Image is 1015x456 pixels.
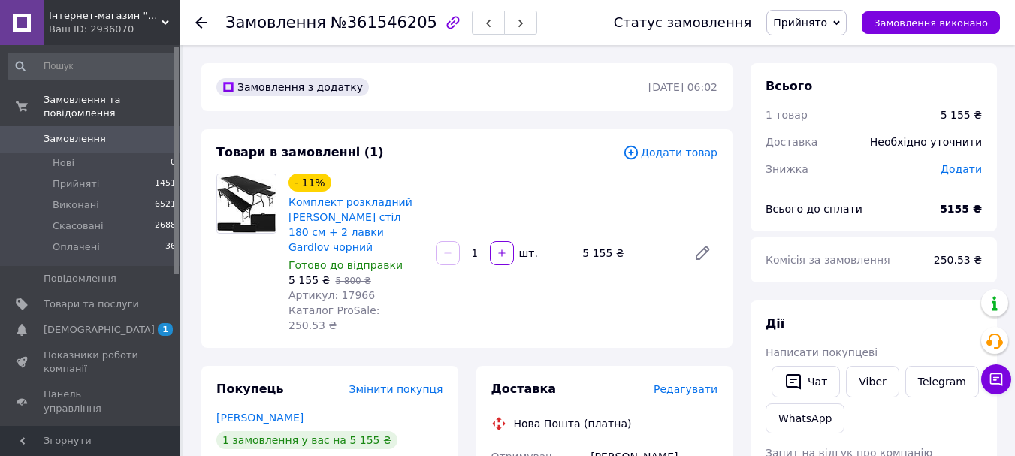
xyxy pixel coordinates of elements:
div: Замовлення з додатку [216,78,369,96]
a: Viber [846,366,899,397]
span: Дії [766,316,784,331]
span: Всього до сплати [766,203,862,215]
span: Написати покупцеві [766,346,878,358]
span: Артикул: 17966 [288,289,375,301]
span: 0 [171,156,176,170]
div: 5 155 ₴ [576,243,681,264]
span: Товари та послуги [44,297,139,311]
span: [DEMOGRAPHIC_DATA] [44,323,155,337]
span: Каталог ProSale: 250.53 ₴ [288,304,379,331]
a: WhatsApp [766,403,844,433]
span: Оплачені [53,240,100,254]
span: Замовлення [225,14,326,32]
span: 1451 [155,177,176,191]
b: 5155 ₴ [940,203,982,215]
span: 1 товар [766,109,808,121]
span: 5 155 ₴ [288,274,330,286]
span: Нові [53,156,74,170]
div: Ваш ID: 2936070 [49,23,180,36]
span: Додати [941,163,982,175]
span: Повідомлення [44,272,116,285]
button: Замовлення виконано [862,11,1000,34]
button: Чат з покупцем [981,364,1011,394]
time: [DATE] 06:02 [648,81,717,93]
span: 5 800 ₴ [335,276,370,286]
div: - 11% [288,174,331,192]
input: Пошук [8,53,177,80]
div: Повернутися назад [195,15,207,30]
span: Скасовані [53,219,104,233]
span: №361546205 [331,14,437,32]
div: Нова Пошта (платна) [510,416,636,431]
button: Чат [772,366,840,397]
span: 250.53 ₴ [934,254,982,266]
span: Готово до відправки [288,259,403,271]
span: Товари в замовленні (1) [216,145,384,159]
span: Покупець [216,382,284,396]
span: 6521 [155,198,176,212]
span: Панель управління [44,388,139,415]
div: 1 замовлення у вас на 5 155 ₴ [216,431,397,449]
span: Прийняті [53,177,99,191]
div: 5 155 ₴ [941,107,982,122]
a: Telegram [905,366,979,397]
img: Комплект розкладний садовий стіл 180 см + 2 лавки Gardlov чорний [217,174,276,233]
span: Показники роботи компанії [44,349,139,376]
span: Доставка [766,136,817,148]
span: Інтернет-магазин "EMPIC" [49,9,162,23]
span: Знижка [766,163,808,175]
div: Необхідно уточнити [861,125,991,159]
div: Статус замовлення [614,15,752,30]
span: Замовлення виконано [874,17,988,29]
span: Змінити покупця [349,383,443,395]
span: Додати товар [623,144,717,161]
span: Редагувати [654,383,717,395]
span: Замовлення [44,132,106,146]
span: Замовлення та повідомлення [44,93,180,120]
span: Виконані [53,198,99,212]
span: Комісія за замовлення [766,254,890,266]
a: [PERSON_NAME] [216,412,304,424]
span: Всього [766,79,812,93]
div: шт. [515,246,539,261]
span: Доставка [491,382,557,396]
span: Прийнято [773,17,827,29]
span: 2688 [155,219,176,233]
span: 36 [165,240,176,254]
a: Комплект розкладний [PERSON_NAME] стіл 180 см + 2 лавки Gardlov чорний [288,196,412,253]
span: 1 [158,323,173,336]
a: Редагувати [687,238,717,268]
